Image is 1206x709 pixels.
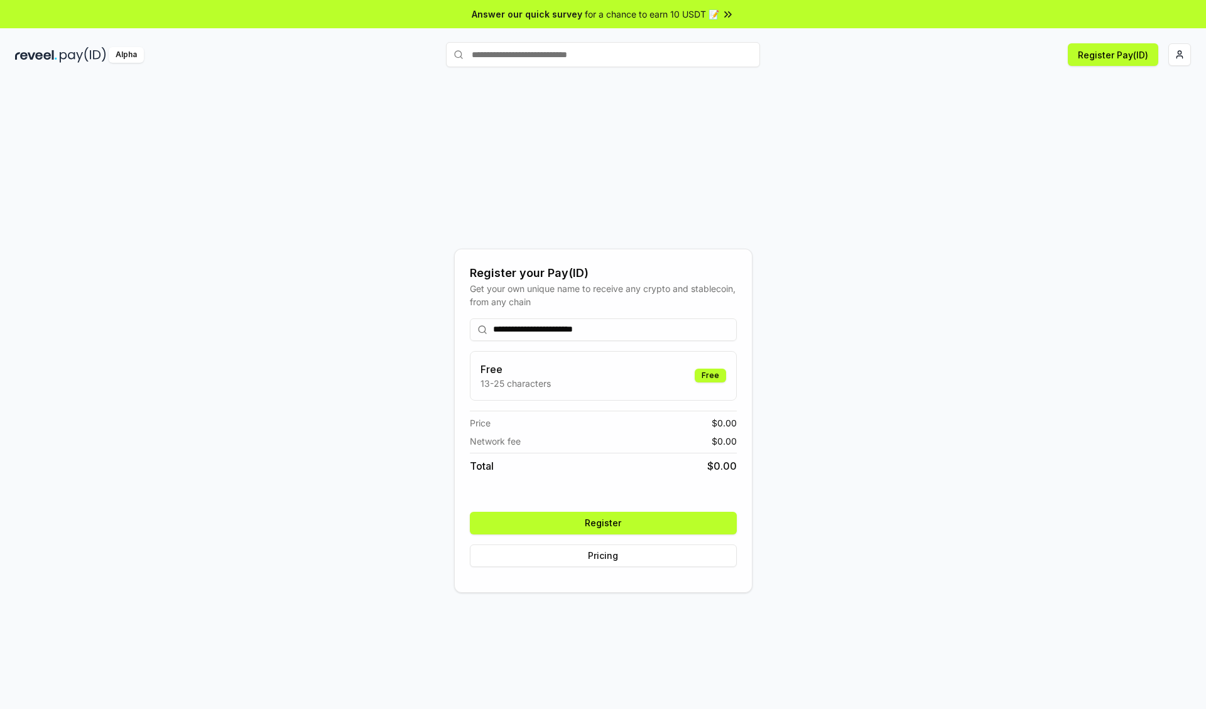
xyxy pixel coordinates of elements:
[470,282,737,308] div: Get your own unique name to receive any crypto and stablecoin, from any chain
[695,369,726,382] div: Free
[15,47,57,63] img: reveel_dark
[470,264,737,282] div: Register your Pay(ID)
[470,544,737,567] button: Pricing
[470,416,491,430] span: Price
[470,435,521,448] span: Network fee
[585,8,719,21] span: for a chance to earn 10 USDT 📝
[470,458,494,474] span: Total
[470,512,737,534] button: Register
[707,458,737,474] span: $ 0.00
[60,47,106,63] img: pay_id
[712,416,737,430] span: $ 0.00
[472,8,582,21] span: Answer our quick survey
[481,377,551,390] p: 13-25 characters
[712,435,737,448] span: $ 0.00
[481,362,551,377] h3: Free
[1068,43,1158,66] button: Register Pay(ID)
[109,47,144,63] div: Alpha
